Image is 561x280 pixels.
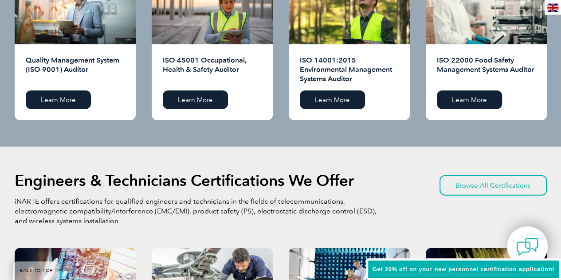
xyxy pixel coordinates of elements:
[547,4,558,12] img: en
[15,197,378,226] p: iNARTE offers certifications for qualified engineers and technicians in the fields of telecommuni...
[373,266,554,272] span: Get 20% off on your new personnel certification application!
[26,55,125,84] h2: Quality Management System (ISO 9001) Auditor
[300,91,365,109] a: Learn More
[439,175,547,196] a: Browse All Certifications
[163,55,262,84] h2: ISO 45001 Occupational, Health & Safety Auditor
[163,91,228,109] a: Learn More
[437,55,536,84] h2: ISO 22000 Food Safety Management Systems Auditor
[15,174,354,188] h2: Engineers & Technicians Certifications We Offer
[437,91,502,109] a: Learn More
[516,236,538,258] img: contact-chat.png
[26,91,91,109] a: Learn More
[13,261,59,280] a: BACK TO TOP
[300,55,399,84] h2: ISO 14001:2015 Environmental Management Systems Auditor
